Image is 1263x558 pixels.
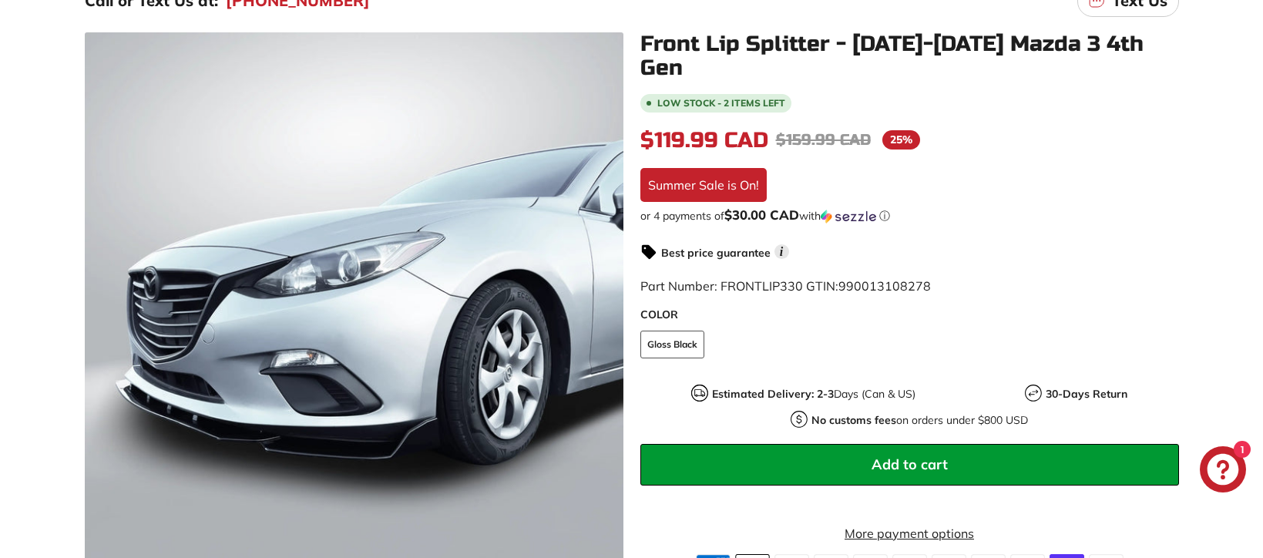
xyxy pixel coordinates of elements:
[640,307,1179,323] label: COLOR
[724,207,799,223] span: $30.00 CAD
[640,524,1179,543] a: More payment options
[811,413,896,427] strong: No customs fees
[640,32,1179,80] h1: Front Lip Splitter - [DATE]-[DATE] Mazda 3 4th Gen
[712,386,915,402] p: Days (Can & US)
[821,210,876,224] img: Sezzle
[640,278,931,294] span: Part Number: FRONTLIP330 GTIN:
[882,130,920,150] span: 25%
[640,127,768,153] span: $119.99 CAD
[712,387,834,401] strong: Estimated Delivery: 2-3
[811,412,1028,429] p: on orders under $800 USD
[640,208,1179,224] div: or 4 payments of$30.00 CADwithSezzle Click to learn more about Sezzle
[640,208,1179,224] div: or 4 payments of with
[774,244,789,259] span: i
[640,444,1179,486] button: Add to cart
[1046,387,1127,401] strong: 30-Days Return
[657,99,785,108] span: Low stock - 2 items left
[640,168,767,202] div: Summer Sale is On!
[1195,446,1251,496] inbox-online-store-chat: Shopify online store chat
[776,130,871,150] span: $159.99 CAD
[872,455,948,473] span: Add to cart
[838,278,931,294] span: 990013108278
[661,246,771,260] strong: Best price guarantee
